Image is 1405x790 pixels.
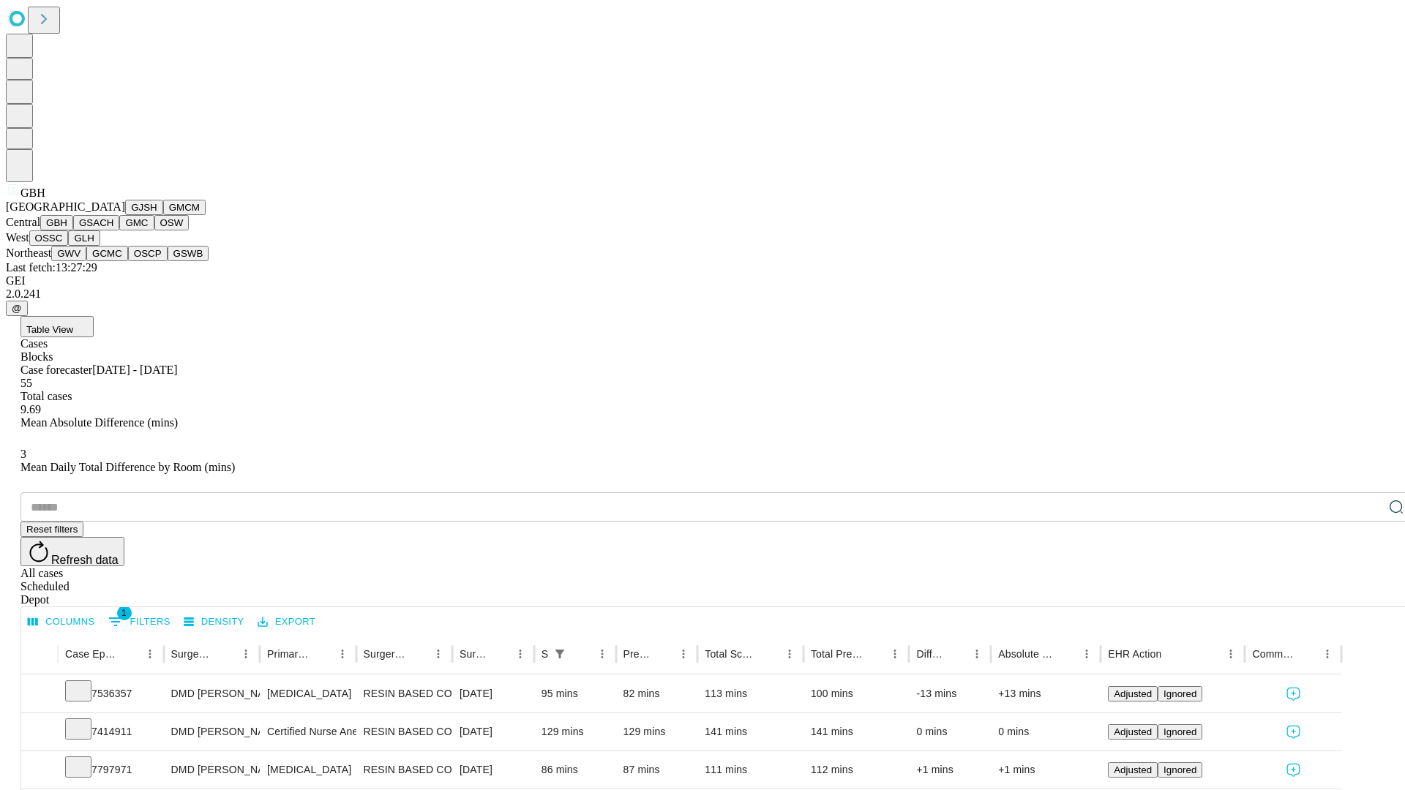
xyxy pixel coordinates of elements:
[1164,764,1196,775] span: Ignored
[1056,644,1076,664] button: Sort
[623,751,691,789] div: 87 mins
[1114,726,1152,737] span: Adjusted
[26,324,73,335] span: Table View
[68,230,100,246] button: GLH
[215,644,236,664] button: Sort
[163,200,206,215] button: GMCM
[811,713,902,750] div: 141 mins
[542,675,609,712] div: 95 mins
[364,675,445,712] div: RESIN BASED COMPOSITE 2 SURFACES, POSTERIOR
[653,644,673,664] button: Sort
[623,648,652,660] div: Predicted In Room Duration
[811,648,863,660] div: Total Predicted Duration
[1163,644,1183,664] button: Sort
[267,648,310,660] div: Primary Service
[332,644,353,664] button: Menu
[364,713,445,750] div: RESIN BASED COMPOSITE 3 SURFACES, POSTERIOR
[6,301,28,316] button: @
[312,644,332,664] button: Sort
[1164,726,1196,737] span: Ignored
[1108,762,1158,778] button: Adjusted
[1252,648,1295,660] div: Comments
[6,216,40,228] span: Central
[267,675,348,712] div: [MEDICAL_DATA]
[542,648,548,660] div: Scheduled In Room Duration
[105,610,174,633] button: Show filters
[592,644,612,664] button: Menu
[20,316,94,337] button: Table View
[119,644,140,664] button: Sort
[20,187,45,199] span: GBH
[29,230,69,246] button: OSSC
[65,713,157,750] div: 7414911
[550,644,570,664] div: 1 active filter
[51,554,119,566] span: Refresh data
[811,675,902,712] div: 100 mins
[705,648,757,660] div: Total Scheduled Duration
[1164,688,1196,699] span: Ignored
[1076,644,1097,664] button: Menu
[20,377,32,389] span: 55
[168,246,209,261] button: GSWB
[6,200,125,213] span: [GEOGRAPHIC_DATA]
[20,448,26,460] span: 3
[1108,724,1158,740] button: Adjusted
[1114,764,1152,775] span: Adjusted
[460,751,527,789] div: [DATE]
[20,390,72,402] span: Total cases
[967,644,987,664] button: Menu
[154,215,190,230] button: OSW
[998,675,1093,712] div: +13 mins
[460,675,527,712] div: [DATE]
[125,200,163,215] button: GJSH
[705,751,796,789] div: 111 mins
[119,215,154,230] button: GMC
[460,648,488,660] div: Surgery Date
[460,713,527,750] div: [DATE]
[20,461,235,473] span: Mean Daily Total Difference by Room (mins)
[65,675,157,712] div: 7536357
[6,231,29,244] span: West
[171,713,252,750] div: DMD [PERSON_NAME] M Dmd
[128,246,168,261] button: OSCP
[408,644,428,664] button: Sort
[180,611,248,633] button: Density
[946,644,967,664] button: Sort
[998,751,1093,789] div: +1 mins
[171,675,252,712] div: DMD [PERSON_NAME] M Dmd
[26,524,78,535] span: Reset filters
[171,648,214,660] div: Surgeon Name
[117,606,132,620] span: 1
[92,364,177,376] span: [DATE] - [DATE]
[623,675,691,712] div: 82 mins
[1158,724,1202,740] button: Ignored
[759,644,779,664] button: Sort
[236,644,256,664] button: Menu
[267,713,348,750] div: Certified Nurse Anesthetist
[916,713,983,750] div: 0 mins
[705,675,796,712] div: 113 mins
[171,751,252,789] div: DMD [PERSON_NAME] M Dmd
[705,713,796,750] div: 141 mins
[65,751,157,789] div: 7797971
[20,416,178,429] span: Mean Absolute Difference (mins)
[29,758,50,783] button: Expand
[6,261,97,274] span: Last fetch: 13:27:29
[1108,648,1161,660] div: EHR Action
[1108,686,1158,701] button: Adjusted
[40,215,73,230] button: GBH
[364,751,445,789] div: RESIN BASED COMPOSITE 1 SURFACE, POSTERIOR
[490,644,510,664] button: Sort
[364,648,406,660] div: Surgery Name
[550,644,570,664] button: Show filters
[24,611,99,633] button: Select columns
[65,648,118,660] div: Case Epic Id
[6,274,1399,287] div: GEI
[140,644,160,664] button: Menu
[12,303,22,314] span: @
[20,364,92,376] span: Case forecaster
[20,403,41,415] span: 9.69
[1114,688,1152,699] span: Adjusted
[1297,644,1317,664] button: Sort
[1317,644,1338,664] button: Menu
